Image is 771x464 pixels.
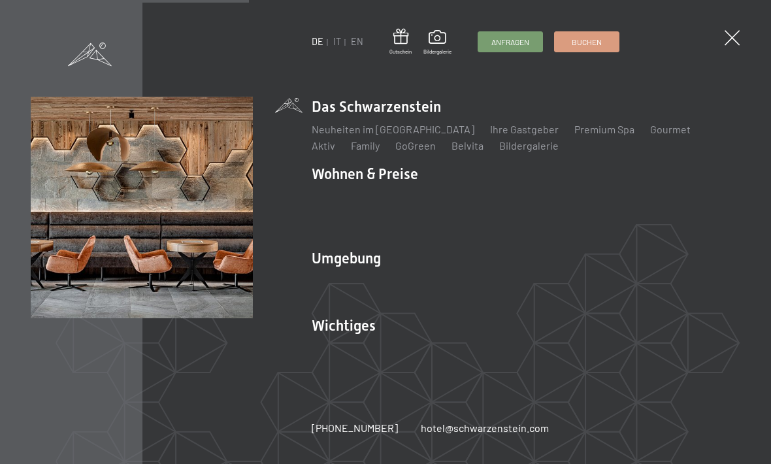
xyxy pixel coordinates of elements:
a: Anfragen [478,32,542,52]
img: Wellnesshotels - Bar - Spieltische - Kinderunterhaltung [31,97,253,319]
a: [PHONE_NUMBER] [312,421,398,435]
a: Gutschein [389,29,412,56]
span: [PHONE_NUMBER] [312,422,398,434]
a: Aktiv [312,139,335,152]
a: Bildergalerie [499,139,559,152]
a: Premium Spa [574,123,634,135]
a: Gourmet [650,123,691,135]
a: Buchen [555,32,619,52]
a: Belvita [451,139,484,152]
a: IT [333,36,341,47]
a: EN [351,36,363,47]
a: Family [351,139,380,152]
span: Gutschein [389,48,412,56]
a: Ihre Gastgeber [490,123,559,135]
a: Bildergalerie [423,30,451,55]
span: Buchen [572,37,602,48]
a: Neuheiten im [GEOGRAPHIC_DATA] [312,123,474,135]
a: DE [312,36,323,47]
span: Anfragen [491,37,529,48]
a: hotel@schwarzenstein.com [421,421,549,435]
span: Bildergalerie [423,48,451,56]
a: GoGreen [395,139,436,152]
